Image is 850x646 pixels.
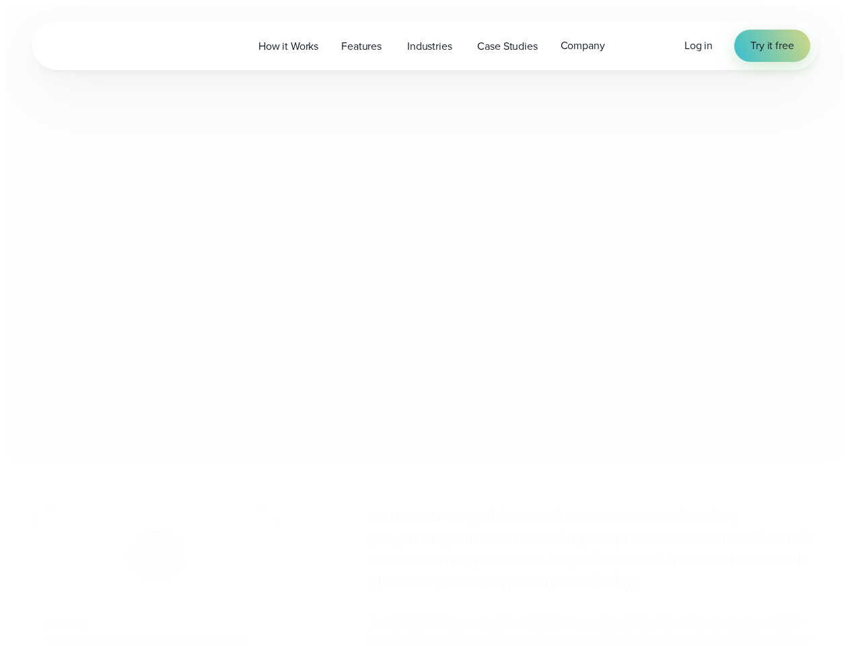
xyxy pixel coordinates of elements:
[684,38,713,53] span: Log in
[466,32,548,60] a: Case Studies
[258,38,318,55] span: How it Works
[477,38,537,55] span: Case Studies
[684,38,713,54] a: Log in
[561,38,605,54] span: Company
[734,30,810,62] a: Try it free
[407,38,452,55] span: Industries
[247,32,330,60] a: How it Works
[750,38,793,54] span: Try it free
[341,38,382,55] span: Features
